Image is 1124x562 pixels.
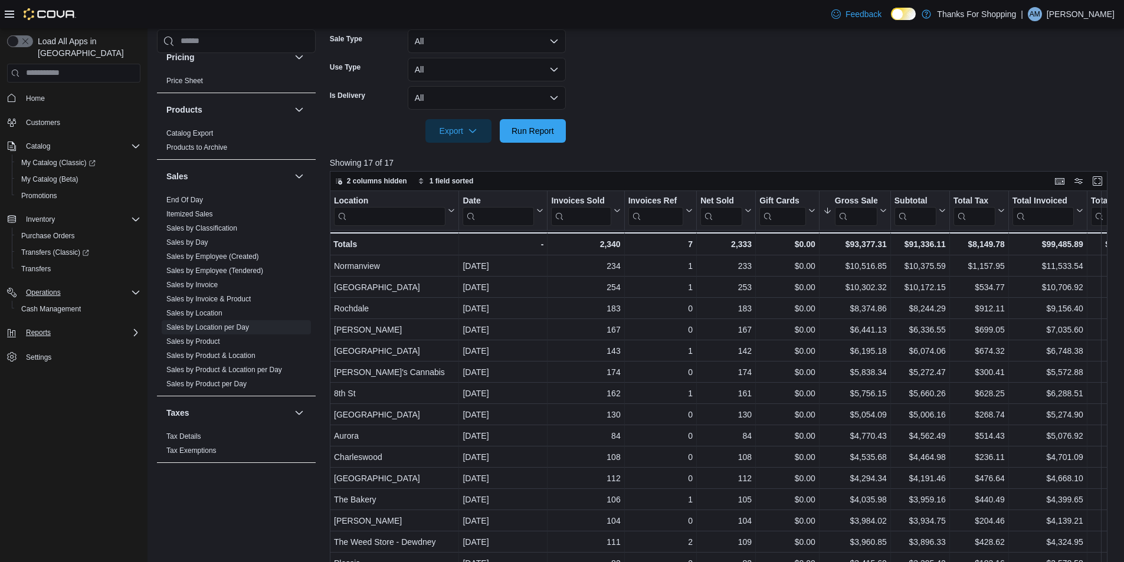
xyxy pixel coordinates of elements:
button: Pricing [166,51,290,63]
div: Total Tax [953,195,995,206]
button: 1 field sorted [413,174,479,188]
button: Reports [2,324,145,341]
span: Sales by Product per Day [166,379,247,389]
span: Sales by Employee (Created) [166,252,259,261]
div: $4,535.68 [823,450,887,464]
a: Home [21,91,50,106]
div: Total Tax [953,195,995,225]
div: 162 [551,386,620,400]
div: 130 [700,407,752,422]
div: 0 [628,450,692,464]
div: $93,377.31 [823,237,887,251]
div: 112 [551,471,620,485]
span: Transfers [21,264,51,274]
button: Invoices Sold [551,195,620,225]
div: 108 [700,450,752,464]
button: Gift Cards [759,195,815,225]
div: $476.64 [953,471,1005,485]
label: Use Type [330,63,361,72]
div: $11,533.54 [1012,259,1083,273]
a: Sales by Product [166,337,220,346]
button: Subtotal [894,195,946,225]
h3: Pricing [166,51,194,63]
button: Display options [1071,174,1086,188]
div: $6,074.06 [894,344,946,358]
div: Date [463,195,534,206]
div: 2,340 [551,237,620,251]
span: Operations [21,285,140,300]
button: Export [425,119,491,143]
span: Feedback [846,8,881,20]
span: End Of Day [166,195,203,205]
button: Sales [166,170,290,182]
div: [PERSON_NAME] [334,323,455,337]
span: Catalog Export [166,129,213,138]
a: Customers [21,116,65,130]
a: Sales by Invoice & Product [166,295,251,303]
div: $0.00 [759,259,815,273]
div: $9,156.40 [1012,301,1083,315]
span: Export [432,119,484,143]
div: Pricing [157,74,316,93]
a: Sales by Invoice [166,281,218,289]
div: Totals [333,237,455,251]
div: $5,006.16 [894,407,946,422]
a: Price Sheet [166,77,203,85]
button: Invoices Ref [628,195,692,225]
button: Promotions [12,188,145,204]
div: [DATE] [463,323,543,337]
div: $0.00 [759,429,815,443]
div: Invoices Ref [628,195,683,225]
span: Transfers [17,262,140,276]
label: Sale Type [330,34,362,44]
a: Sales by Classification [166,224,237,232]
div: [DATE] [463,450,543,464]
div: $0.00 [759,471,815,485]
div: [DATE] [463,280,543,294]
span: My Catalog (Beta) [21,175,78,184]
div: 143 [551,344,620,358]
div: $10,516.85 [823,259,887,273]
div: Invoices Ref [628,195,683,206]
span: Customers [26,118,60,127]
p: | [1021,7,1023,21]
div: Gift Card Sales [759,195,806,225]
div: $912.11 [953,301,1005,315]
div: $5,660.26 [894,386,946,400]
span: Reports [26,328,51,337]
div: $5,272.47 [894,365,946,379]
div: Total Invoiced [1012,195,1074,206]
div: 253 [700,280,752,294]
button: Customers [2,114,145,131]
span: Sales by Product & Location per Day [166,365,282,374]
div: $8,149.78 [953,237,1005,251]
button: Settings [2,348,145,365]
a: Transfers (Classic) [12,244,145,261]
span: Itemized Sales [166,209,213,219]
button: Taxes [292,406,306,420]
div: [DATE] [463,429,543,443]
div: 84 [700,429,752,443]
button: Enter fullscreen [1090,174,1105,188]
a: Transfers [17,262,55,276]
button: All [408,86,566,110]
span: Purchase Orders [17,229,140,243]
div: [DATE] [463,386,543,400]
div: $10,706.92 [1012,280,1083,294]
span: Operations [26,288,61,297]
a: Catalog Export [166,129,213,137]
div: $5,756.15 [823,386,887,400]
a: Sales by Product & Location [166,351,255,360]
div: Charleswood [334,450,455,464]
div: Gross Sales [835,195,877,225]
span: Sales by Invoice & Product [166,294,251,304]
span: Cash Management [21,304,81,314]
div: $236.11 [953,450,1005,464]
button: Catalog [2,138,145,155]
button: Pricing [292,50,306,64]
div: Rochdale [334,301,455,315]
span: Catalog [21,139,140,153]
div: 1 [628,344,692,358]
div: $1,157.95 [953,259,1005,273]
div: - [463,237,543,251]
